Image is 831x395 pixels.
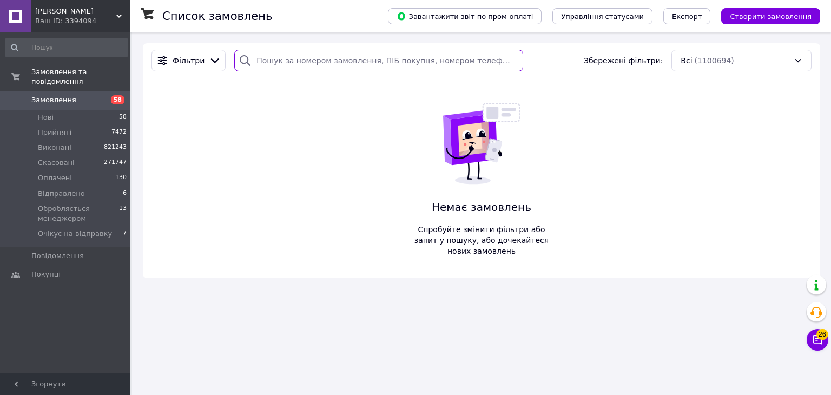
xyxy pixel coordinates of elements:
[119,113,127,122] span: 58
[681,55,692,66] span: Всі
[410,200,553,215] span: Немає замовлень
[695,56,734,65] span: (1100694)
[111,95,124,104] span: 58
[38,143,71,153] span: Виконані
[38,128,71,137] span: Прийняті
[31,269,61,279] span: Покупці
[561,12,644,21] span: Управління статусами
[38,113,54,122] span: Нові
[388,8,542,24] button: Завантажити звіт по пром-оплаті
[807,329,828,351] button: Чат з покупцем26
[38,229,112,239] span: Очікує на відправку
[35,16,130,26] div: Ваш ID: 3394094
[38,189,85,199] span: Відправлено
[234,50,523,71] input: Пошук за номером замовлення, ПІБ покупця, номером телефону, Email, номером накладної
[35,6,116,16] span: HUGO
[123,189,127,199] span: 6
[104,143,127,153] span: 821243
[38,204,119,223] span: Обробляється менеджером
[123,229,127,239] span: 7
[663,8,711,24] button: Експорт
[710,11,820,20] a: Створити замовлення
[730,12,812,21] span: Створити замовлення
[5,38,128,57] input: Пошук
[584,55,663,66] span: Збережені фільтри:
[672,12,702,21] span: Експорт
[552,8,652,24] button: Управління статусами
[31,251,84,261] span: Повідомлення
[31,67,130,87] span: Замовлення та повідомлення
[115,173,127,183] span: 130
[38,158,75,168] span: Скасовані
[721,8,820,24] button: Створити замовлення
[31,95,76,105] span: Замовлення
[119,204,127,223] span: 13
[173,55,205,66] span: Фільтри
[397,11,533,21] span: Завантажити звіт по пром-оплаті
[111,128,127,137] span: 7472
[162,10,272,23] h1: Список замовлень
[410,224,553,256] span: Спробуйте змінити фільтри або запит у пошуку, або дочекайтеся нових замовлень
[104,158,127,168] span: 271747
[816,327,828,338] span: 26
[38,173,72,183] span: Оплачені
